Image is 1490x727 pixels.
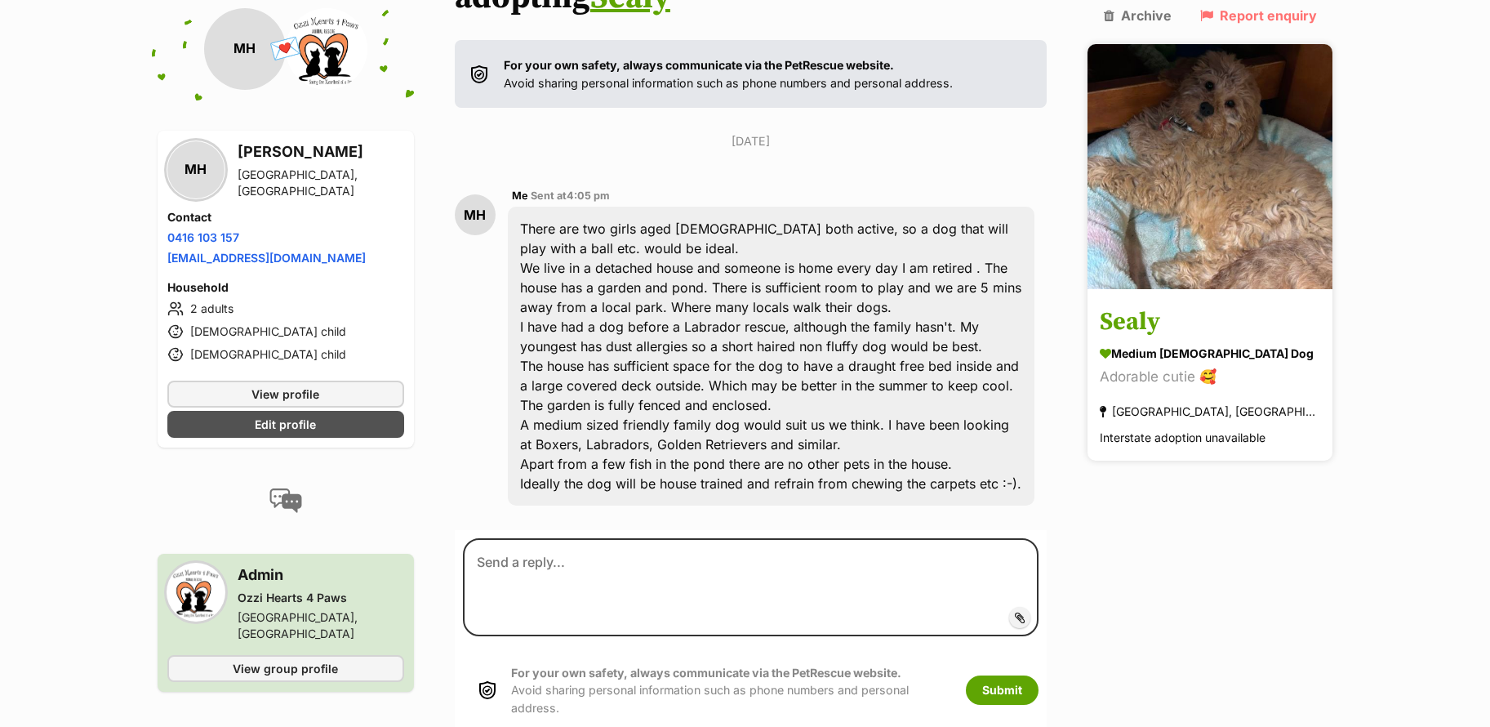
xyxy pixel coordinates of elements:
[269,488,302,513] img: conversation-icon-4a6f8262b818ee0b60e3300018af0b2d0b884aa5de6e9bcb8d3d4eeb1a70a7c4.svg
[167,322,404,341] li: [DEMOGRAPHIC_DATA] child
[504,58,894,72] strong: For your own safety, always communicate via the PetRescue website.
[1087,292,1332,462] a: Sealy medium [DEMOGRAPHIC_DATA] Dog Adorable cutie 🥰 [GEOGRAPHIC_DATA], [GEOGRAPHIC_DATA] Interst...
[1100,305,1320,341] h3: Sealy
[238,564,404,587] h3: Admin
[1104,8,1172,23] a: Archive
[504,56,953,91] p: Avoid sharing personal information such as phone numbers and personal address.
[531,190,610,202] span: Sent at
[167,381,404,408] a: View profile
[167,655,404,682] a: View group profile
[167,279,404,296] h4: Household
[455,194,496,235] div: MH
[233,660,338,677] span: View group profile
[1100,367,1320,389] div: Adorable cutie 🥰
[167,141,225,198] div: MH
[238,167,404,199] div: [GEOGRAPHIC_DATA], [GEOGRAPHIC_DATA]
[286,8,367,90] img: Ozzi Hearts 4 Paws profile pic
[238,140,404,163] h3: [PERSON_NAME]
[512,190,528,202] span: Me
[1100,401,1320,423] div: [GEOGRAPHIC_DATA], [GEOGRAPHIC_DATA]
[1100,346,1320,363] div: medium [DEMOGRAPHIC_DATA] Dog
[511,666,901,680] strong: For your own safety, always communicate via the PetRescue website.
[1100,431,1265,445] span: Interstate adoption unavailable
[1087,44,1332,289] img: Sealy
[251,386,319,403] span: View profile
[238,609,404,642] div: [GEOGRAPHIC_DATA], [GEOGRAPHIC_DATA]
[167,564,225,621] img: Ozzi Hearts 4 Paws profile pic
[167,251,366,265] a: [EMAIL_ADDRESS][DOMAIN_NAME]
[567,190,610,202] span: 4:05 pm
[167,411,404,438] a: Edit profile
[167,230,239,244] a: 0416 103 157
[204,8,286,90] div: MH
[511,664,950,716] p: Avoid sharing personal information such as phone numbers and personal address.
[508,207,1035,506] div: There are two girls aged [DEMOGRAPHIC_DATA] both active, so a dog that will play with a ball etc....
[267,32,304,67] span: 💌
[455,132,1047,149] p: [DATE]
[167,299,404,319] li: 2 adults
[238,590,404,606] div: Ozzi Hearts 4 Paws
[966,676,1039,705] button: Submit
[167,209,404,225] h4: Contact
[255,416,316,433] span: Edit profile
[1200,8,1317,23] a: Report enquiry
[167,345,404,364] li: [DEMOGRAPHIC_DATA] child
